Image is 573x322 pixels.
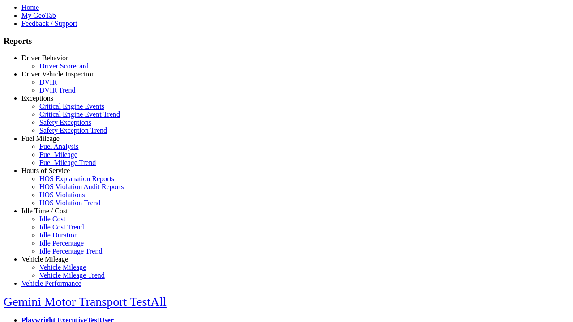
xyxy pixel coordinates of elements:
a: Idle Cost [39,215,65,223]
a: Feedback / Support [21,20,77,27]
a: Hours of Service [21,167,70,174]
a: Vehicle Mileage [21,255,68,263]
a: Safety Exceptions [39,119,91,126]
a: Driver Behavior [21,54,68,62]
a: Fuel Mileage [39,151,77,158]
a: DVIR Trend [39,86,75,94]
a: Idle Percentage [39,239,84,247]
a: Driver Scorecard [39,62,89,70]
a: Critical Engine Events [39,102,104,110]
a: Fuel Mileage [21,135,60,142]
a: My GeoTab [21,12,56,19]
a: Exceptions [21,94,53,102]
a: Driver Vehicle Inspection [21,70,95,78]
a: HOS Violation Trend [39,199,101,207]
a: HOS Violation Audit Reports [39,183,124,191]
a: Gemini Motor Transport TestAll [4,295,167,309]
a: Idle Percentage Trend [39,247,102,255]
a: Critical Engine Event Trend [39,110,120,118]
a: HOS Violations [39,191,85,199]
a: Fuel Mileage Trend [39,159,96,166]
a: Home [21,4,39,11]
a: Idle Time / Cost [21,207,68,215]
a: Vehicle Performance [21,280,81,287]
a: Vehicle Mileage [39,263,86,271]
a: Safety Exception Trend [39,127,107,134]
a: DVIR [39,78,57,86]
a: Idle Cost Trend [39,223,84,231]
a: HOS Explanation Reports [39,175,114,182]
a: Idle Duration [39,231,78,239]
h3: Reports [4,36,569,46]
a: Vehicle Mileage Trend [39,271,105,279]
a: Fuel Analysis [39,143,79,150]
